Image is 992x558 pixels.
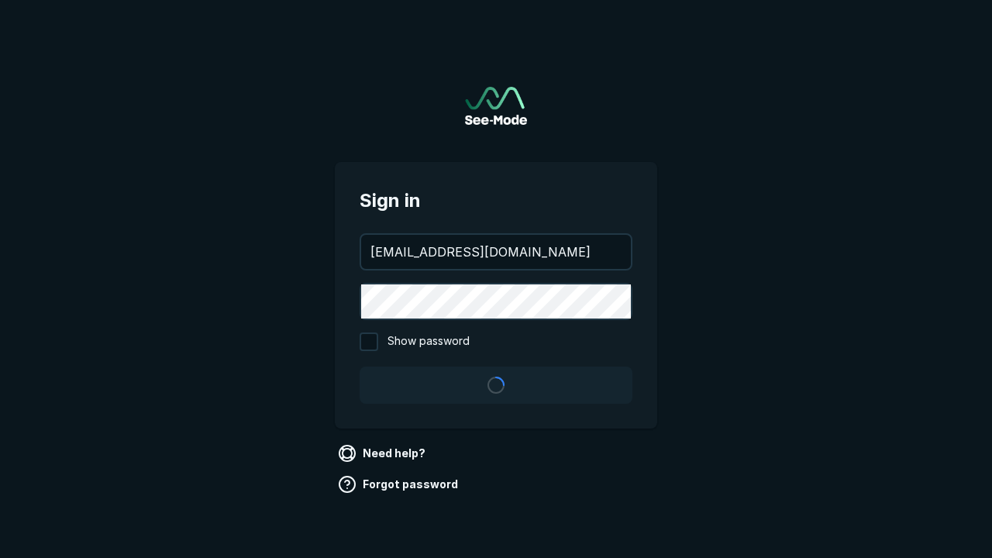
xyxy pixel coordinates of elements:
a: Forgot password [335,472,464,497]
input: your@email.com [361,235,631,269]
span: Sign in [360,187,632,215]
span: Show password [387,332,470,351]
a: Need help? [335,441,432,466]
img: See-Mode Logo [465,87,527,125]
a: Go to sign in [465,87,527,125]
